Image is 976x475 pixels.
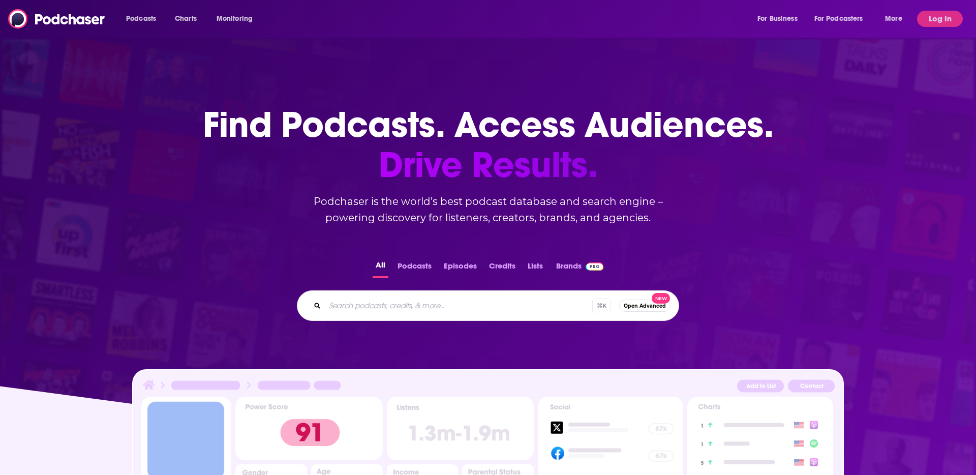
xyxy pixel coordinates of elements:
[441,258,480,278] button: Episodes
[325,298,592,314] input: Search podcasts, credits, & more...
[808,11,878,27] button: open menu
[486,258,518,278] button: Credits
[203,145,774,185] span: Drive Results.
[235,397,382,460] img: Podcast Insights Power score
[126,12,156,26] span: Podcasts
[373,258,388,278] button: All
[217,12,253,26] span: Monitoring
[750,11,810,27] button: open menu
[885,12,902,26] span: More
[619,300,670,312] button: Open AdvancedNew
[203,105,774,185] h1: Find Podcasts. Access Audiences.
[168,11,203,27] a: Charts
[917,11,963,27] button: Log In
[757,12,798,26] span: For Business
[878,11,915,27] button: open menu
[556,258,603,278] a: BrandsPodchaser Pro
[175,12,197,26] span: Charts
[209,11,266,27] button: open menu
[814,12,863,26] span: For Podcasters
[592,299,611,313] span: ⌘ K
[8,9,106,28] img: Podchaser - Follow, Share and Rate Podcasts
[586,262,603,271] img: Podchaser Pro
[285,193,691,226] h2: Podchaser is the world’s best podcast database and search engine – powering discovery for listene...
[624,303,666,309] span: Open Advanced
[525,258,546,278] button: Lists
[394,258,435,278] button: Podcasts
[652,293,670,304] span: New
[387,397,534,460] img: Podcast Insights Listens
[141,378,835,396] img: Podcast Insights Header
[297,290,679,321] div: Search podcasts, credits, & more...
[119,11,169,27] button: open menu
